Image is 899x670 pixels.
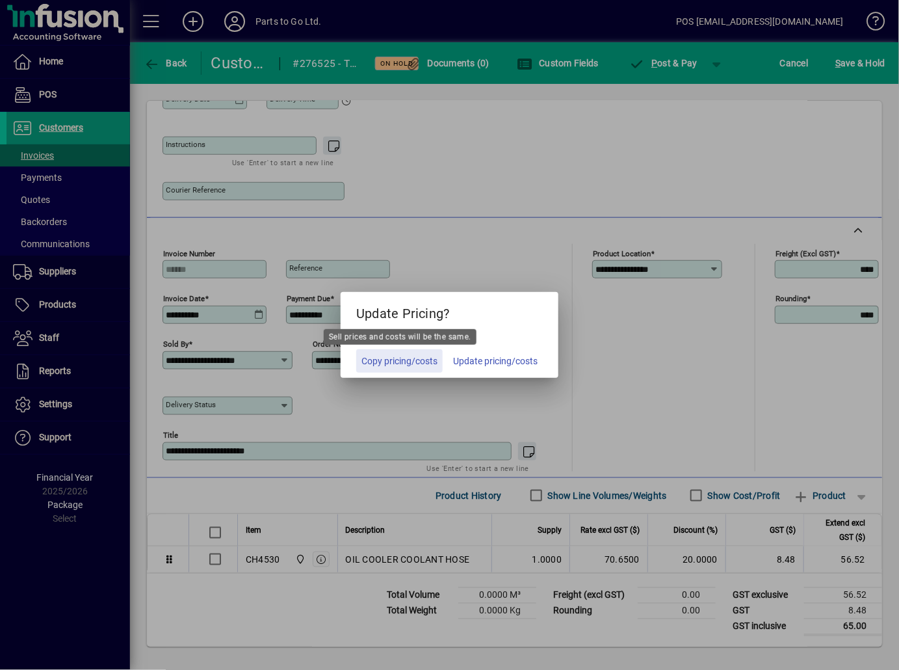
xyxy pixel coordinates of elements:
div: Sell prices and costs will be the same. [324,329,476,345]
span: Update pricing/costs [453,355,538,368]
button: Update pricing/costs [448,349,543,373]
button: Copy pricing/costs [356,349,443,373]
span: Copy pricing/costs [361,355,437,368]
h5: Update Pricing? [341,292,558,330]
